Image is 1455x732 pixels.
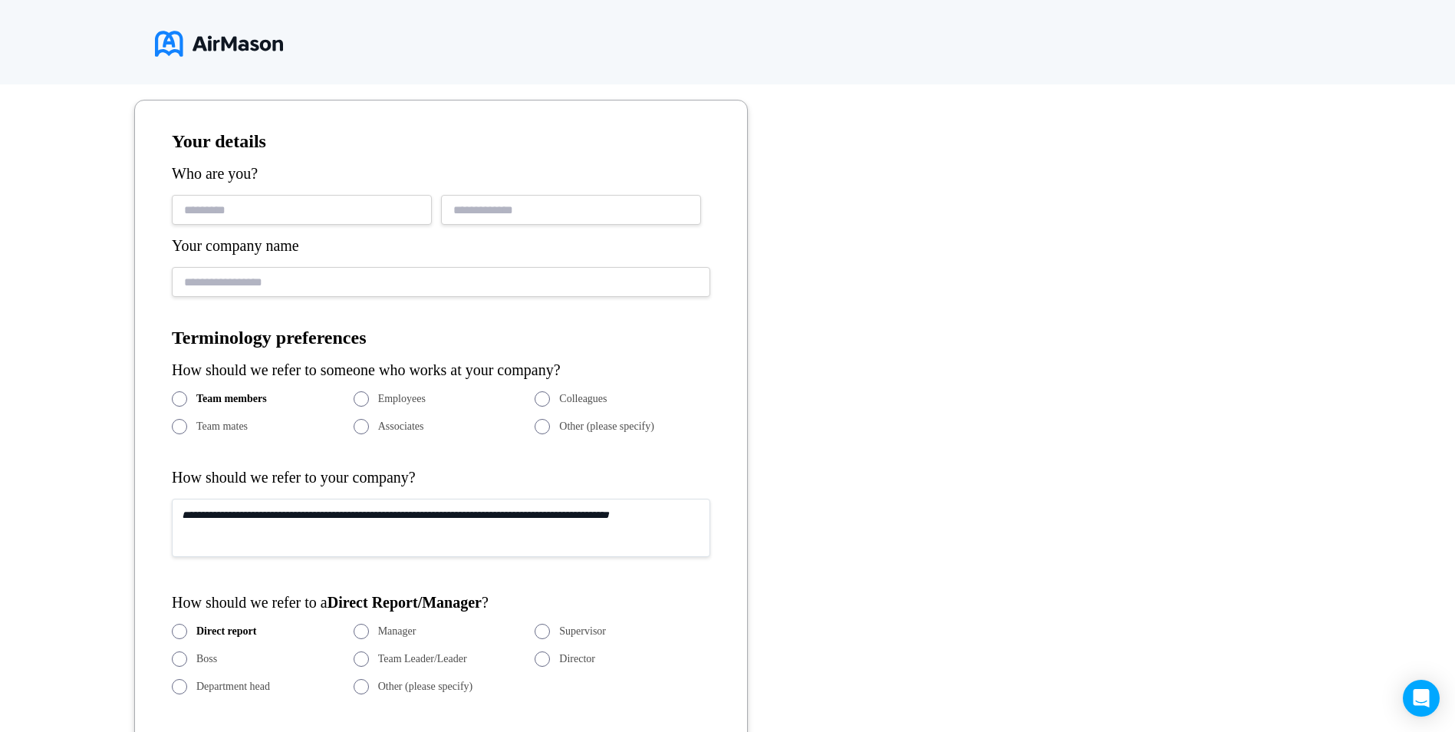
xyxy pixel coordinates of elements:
span: Team members [196,393,267,405]
div: Who are you? [172,165,710,183]
span: Associates [378,420,424,433]
span: Boss [196,653,217,665]
div: How should we refer to someone who works at your company? [172,361,710,379]
span: Team Leader/Leader [378,653,467,665]
div: Open Intercom Messenger [1403,680,1440,717]
div: Your company name [172,237,710,255]
span: Manager [378,625,416,638]
span: Team mates [196,420,248,433]
div: How should we refer to a ? [172,594,710,612]
span: Employees [378,393,426,405]
span: Direct report [196,625,256,638]
h1: Terminology preferences [172,328,710,349]
div: How should we refer to your company? [172,469,710,486]
img: logo [155,25,283,63]
b: Direct Report/Manager [328,594,482,611]
span: Other (please specify) [559,420,654,433]
h1: Your details [172,131,710,153]
span: Department head [196,681,270,693]
span: Supervisor [559,625,606,638]
span: Colleagues [559,393,607,405]
span: Director [559,653,595,665]
span: Other (please specify) [378,681,473,693]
